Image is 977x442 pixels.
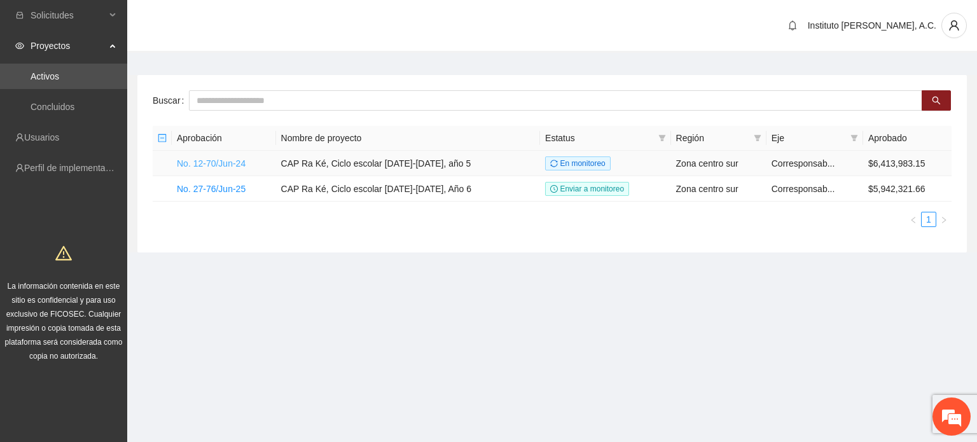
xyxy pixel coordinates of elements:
td: Zona centro sur [671,176,766,202]
th: Aprobado [863,126,952,151]
span: filter [754,134,761,142]
li: Previous Page [906,212,921,227]
span: right [940,216,948,224]
span: minus-square [158,134,167,142]
td: $5,942,321.66 [863,176,952,202]
td: Zona centro sur [671,151,766,176]
td: CAP Ra Ké, Ciclo escolar [DATE]-[DATE], año 5 [276,151,541,176]
span: warning [55,245,72,261]
span: La información contenida en este sitio es confidencial y para uso exclusivo de FICOSEC. Cualquier... [5,282,123,361]
span: clock-circle [550,185,558,193]
button: right [936,212,952,227]
button: left [906,212,921,227]
div: Minimizar ventana de chat en vivo [209,6,239,37]
span: user [942,20,966,31]
span: Solicitudes [31,3,106,28]
button: user [941,13,967,38]
span: eye [15,41,24,50]
li: Next Page [936,212,952,227]
a: Perfil de implementadora [24,163,123,173]
span: filter [850,134,858,142]
label: Buscar [153,90,189,111]
span: left [910,216,917,224]
span: inbox [15,11,24,20]
div: Chatee con nosotros ahora [66,65,214,81]
button: bell [782,15,803,36]
td: CAP Ra Ké, Ciclo escolar [DATE]-[DATE], Año 6 [276,176,541,202]
a: No. 27-76/Jun-25 [177,184,246,194]
span: Eje [772,131,845,145]
li: 1 [921,212,936,227]
span: Estamos en línea. [74,147,176,275]
button: search [922,90,951,111]
th: Aprobación [172,126,276,151]
span: bell [783,20,802,31]
textarea: Escriba su mensaje y pulse “Intro” [6,301,242,346]
span: Enviar a monitoreo [545,182,629,196]
span: filter [751,128,764,148]
span: filter [658,134,666,142]
a: Usuarios [24,132,59,142]
span: filter [848,128,861,148]
th: Nombre de proyecto [276,126,541,151]
span: Instituto [PERSON_NAME], A.C. [808,20,936,31]
span: filter [656,128,669,148]
span: Corresponsab... [772,184,835,194]
span: Corresponsab... [772,158,835,169]
span: search [932,96,941,106]
a: 1 [922,212,936,226]
a: No. 12-70/Jun-24 [177,158,246,169]
span: sync [550,160,558,167]
a: Concluidos [31,102,74,112]
a: Activos [31,71,59,81]
span: En monitoreo [545,156,611,170]
span: Región [676,131,749,145]
span: Estatus [545,131,653,145]
span: Proyectos [31,33,106,59]
td: $6,413,983.15 [863,151,952,176]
